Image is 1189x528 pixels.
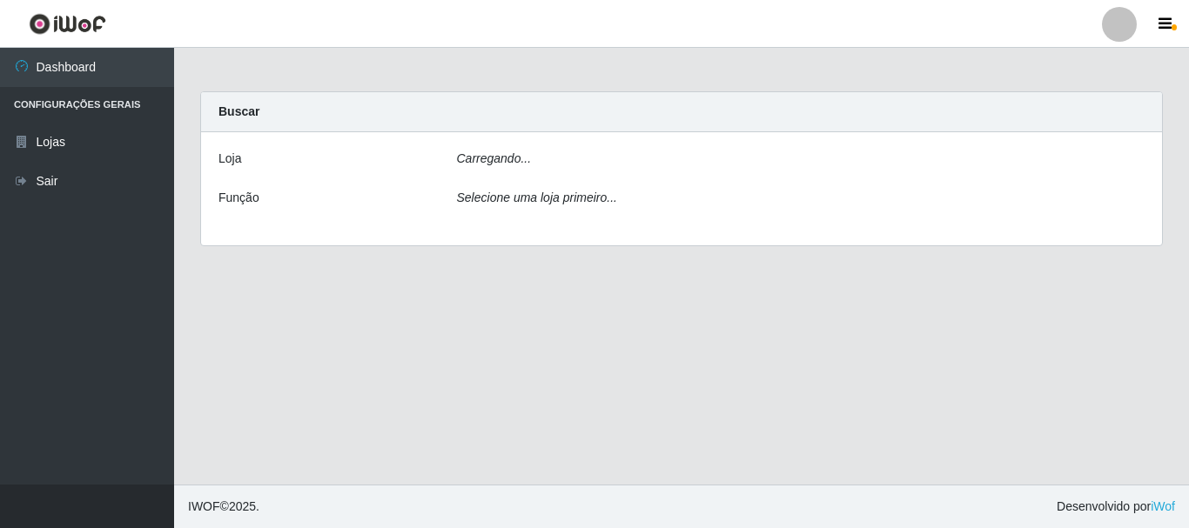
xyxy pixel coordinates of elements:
[1057,498,1175,516] span: Desenvolvido por
[1151,499,1175,513] a: iWof
[188,498,259,516] span: © 2025 .
[188,499,220,513] span: IWOF
[29,13,106,35] img: CoreUI Logo
[218,150,241,168] label: Loja
[218,189,259,207] label: Função
[457,190,617,204] i: Selecione uma loja primeiro...
[218,104,259,118] strong: Buscar
[457,151,532,165] i: Carregando...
